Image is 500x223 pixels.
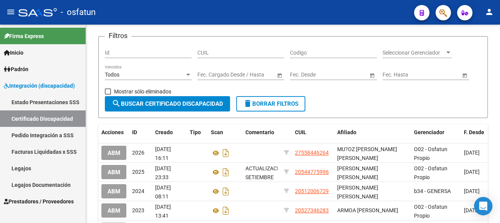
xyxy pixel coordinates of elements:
span: ACTUALIZACIÓN SETIEMBRE 2025 [245,165,286,189]
span: Tipo [190,129,201,135]
span: Prestadores / Proveedores [4,197,74,206]
span: ID [132,129,137,135]
span: [DATE] [464,150,480,156]
span: 2026 [132,150,144,156]
span: [DATE] 08:11 [155,185,171,200]
span: [DATE] [464,188,480,194]
span: ABM [108,150,120,156]
span: ARMOA [PERSON_NAME] [337,207,398,213]
i: Descargar documento [221,166,231,178]
button: Open calendar [368,71,376,79]
span: [DATE] [464,207,480,213]
input: Fecha inicio [382,72,411,78]
span: Gerenciador [414,129,444,135]
span: MU?OZ [PERSON_NAME] [PERSON_NAME] [337,146,397,161]
datatable-header-cell: Tipo [187,124,208,141]
span: Todos [105,72,119,78]
span: 2025 [132,169,144,175]
span: Padrón [4,65,28,73]
span: [PERSON_NAME] [PERSON_NAME] [337,185,378,200]
datatable-header-cell: Comentario [242,124,281,141]
span: Afiliado [337,129,356,135]
input: Fecha fin [325,72,362,78]
button: ABM [101,184,126,198]
mat-icon: menu [6,7,15,17]
span: Comentario [245,129,274,135]
button: Open calendar [275,71,283,79]
button: Borrar Filtros [236,96,305,111]
mat-icon: person [485,7,494,17]
span: [DATE] 16:11 [155,146,171,161]
i: Descargar documento [221,185,231,198]
button: Open calendar [460,71,469,79]
input: Fecha fin [232,72,270,78]
span: 27558446264 [295,150,329,156]
span: Acciones [101,129,124,135]
button: Buscar Certificado Discapacidad [105,96,230,111]
span: 20544775996 [295,169,329,175]
datatable-header-cell: ID [129,124,152,141]
span: CUIL [295,129,306,135]
div: Open Intercom Messenger [474,197,492,215]
span: - osfatun [61,4,96,21]
datatable-header-cell: Scan [208,124,242,141]
i: Descargar documento [221,147,231,159]
input: Fecha fin [417,72,455,78]
datatable-header-cell: CUIL [292,124,334,141]
button: ABM [101,165,126,179]
span: O02 - Osfatun Propio [414,204,447,219]
datatable-header-cell: F. Desde [461,124,495,141]
span: [DATE] [464,169,480,175]
span: 20527346283 [295,207,329,213]
span: Borrar Filtros [243,100,298,107]
span: ABM [108,207,120,214]
input: Fecha inicio [290,72,318,78]
span: F. Desde [464,129,484,135]
button: ABM [101,146,126,160]
span: b34 - GENERSA [414,188,451,194]
input: Fecha inicio [197,72,225,78]
datatable-header-cell: Afiliado [334,124,411,141]
datatable-header-cell: Acciones [98,124,129,141]
span: Scan [211,129,223,135]
i: Descargar documento [221,205,231,217]
span: Seleccionar Gerenciador [382,50,445,56]
datatable-header-cell: Creado [152,124,187,141]
span: ABM [108,188,120,195]
mat-icon: delete [243,99,252,108]
span: [PERSON_NAME] [PERSON_NAME] [337,165,378,180]
span: Inicio [4,48,23,57]
span: Firma Express [4,32,44,40]
span: [DATE] 23:33 [155,165,171,180]
datatable-header-cell: Gerenciador [411,124,461,141]
span: ABM [108,169,120,176]
h3: Filtros [105,30,131,41]
mat-icon: search [112,99,121,108]
span: [DATE] 13:41 [155,204,171,219]
span: Creado [155,129,173,135]
span: Integración (discapacidad) [4,82,75,90]
span: 20512006729 [295,188,329,194]
span: Mostrar sólo eliminados [114,87,171,96]
span: Buscar Certificado Discapacidad [112,100,223,107]
span: 2024 [132,188,144,194]
span: O02 - Osfatun Propio [414,146,447,161]
span: O02 - Osfatun Propio [414,165,447,180]
span: 2023 [132,207,144,213]
button: ABM [101,203,126,218]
